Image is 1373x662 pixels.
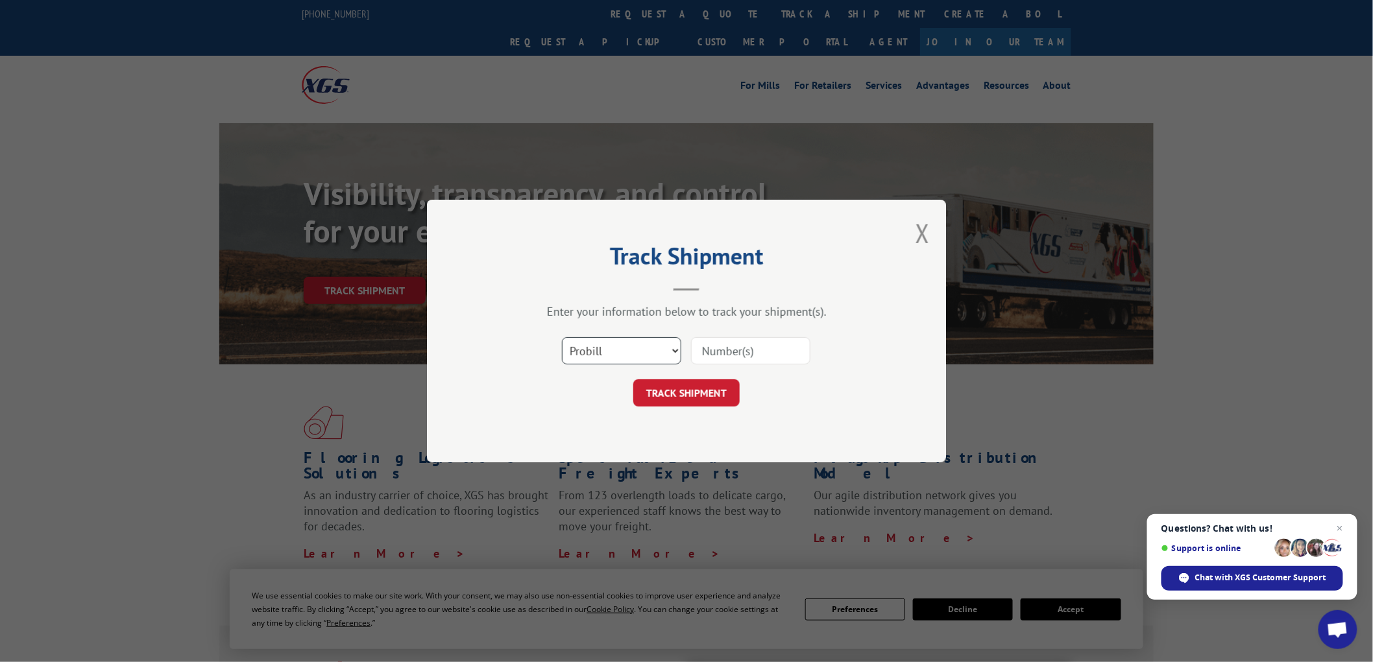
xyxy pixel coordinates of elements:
[1332,521,1348,536] span: Close chat
[1161,523,1343,534] span: Questions? Chat with us!
[1161,566,1343,591] div: Chat with XGS Customer Support
[1161,543,1270,553] span: Support is online
[1318,610,1357,649] div: Open chat
[1195,572,1326,584] span: Chat with XGS Customer Support
[633,379,740,407] button: TRACK SHIPMENT
[691,337,810,364] input: Number(s)
[492,304,881,319] div: Enter your information below to track your shipment(s).
[916,216,930,250] button: Close modal
[492,247,881,272] h2: Track Shipment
